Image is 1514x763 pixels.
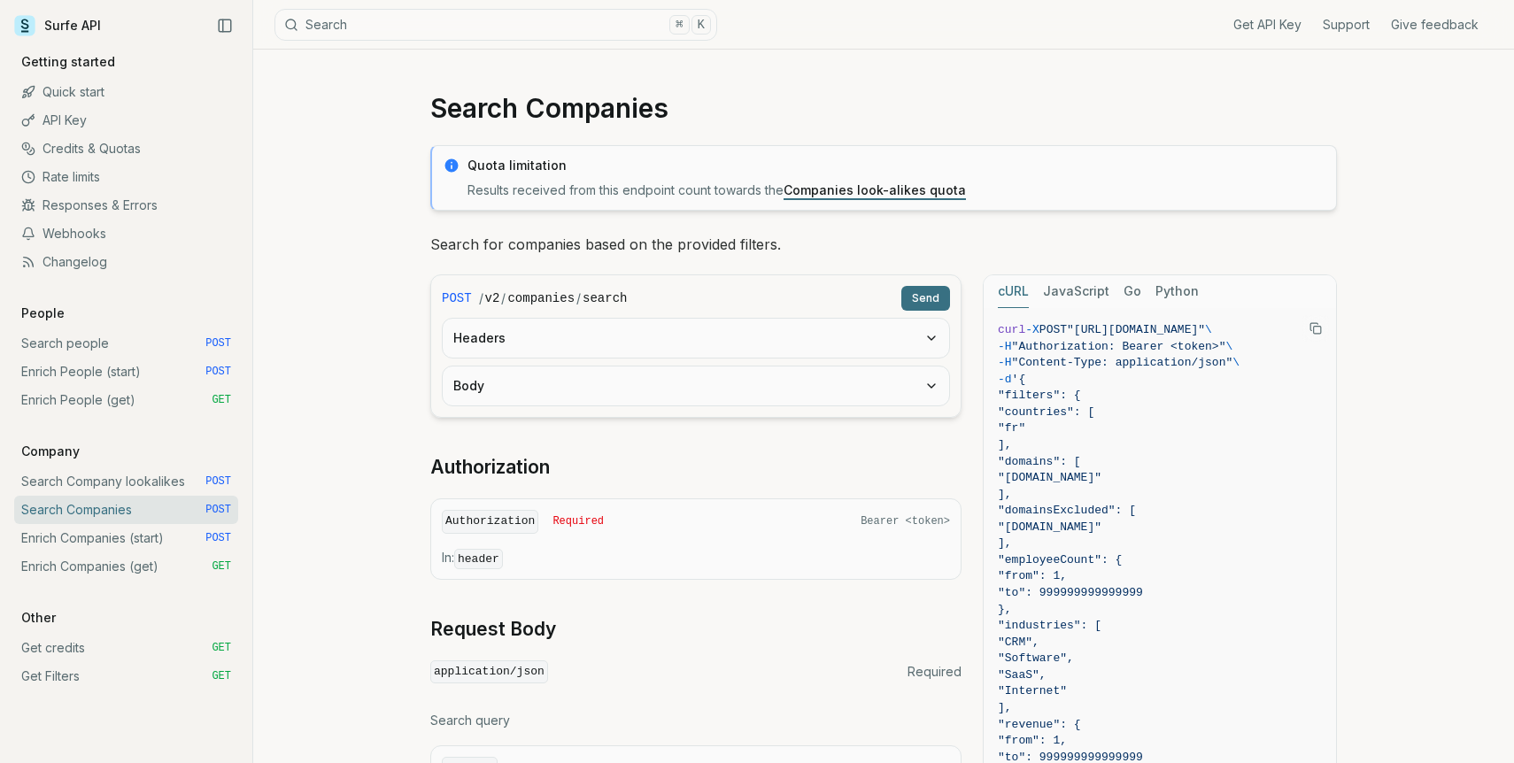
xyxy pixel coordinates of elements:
a: Enrich People (get) GET [14,386,238,414]
a: Companies look-alikes quota [784,182,966,197]
span: curl [998,323,1025,336]
button: Send [901,286,950,311]
span: "SaaS", [998,668,1047,682]
kbd: K [691,15,711,35]
p: In: [442,549,950,568]
kbd: ⌘ [669,15,689,35]
p: Company [14,443,87,460]
span: "[DOMAIN_NAME]" [998,520,1101,534]
a: Quick start [14,78,238,106]
span: \ [1225,340,1232,353]
span: POST [205,336,231,351]
code: companies [507,289,575,307]
code: v2 [485,289,500,307]
span: "domainsExcluded": [ [998,504,1136,517]
span: "industries": [ [998,619,1101,632]
a: Responses & Errors [14,191,238,220]
button: Copy Text [1302,315,1329,342]
p: Quota limitation [467,157,1325,174]
a: Request Body [430,617,556,642]
button: Body [443,366,949,405]
code: search [583,289,627,307]
span: ], [998,438,1012,451]
span: "[URL][DOMAIN_NAME]" [1067,323,1205,336]
span: "Internet" [998,684,1067,697]
span: "Content-Type: application/json" [1012,356,1233,369]
button: Python [1155,275,1199,308]
span: GET [212,393,231,407]
span: "from": 1, [998,569,1067,582]
span: }, [998,603,1012,616]
p: Results received from this endpoint count towards the [467,181,1325,199]
span: "filters": { [998,389,1081,402]
span: POST [442,289,472,307]
span: / [576,289,581,307]
code: Authorization [442,510,538,534]
button: JavaScript [1043,275,1109,308]
a: Enrich Companies (start) POST [14,524,238,552]
span: "domains": [ [998,455,1081,468]
a: Give feedback [1391,16,1479,34]
span: POST [205,503,231,517]
a: Get credits GET [14,634,238,662]
span: -H [998,356,1012,369]
a: API Key [14,106,238,135]
a: Get API Key [1233,16,1302,34]
button: Go [1124,275,1141,308]
a: Search Companies POST [14,496,238,524]
span: \ [1232,356,1240,369]
span: POST [205,474,231,489]
span: ], [998,536,1012,550]
span: -X [1025,323,1039,336]
span: POST [205,531,231,545]
span: "fr" [998,421,1025,435]
button: Headers [443,319,949,358]
span: "countries": [ [998,405,1094,419]
p: Getting started [14,53,122,71]
span: POST [205,365,231,379]
span: Required [552,514,604,528]
a: Webhooks [14,220,238,248]
a: Authorization [430,455,550,480]
button: Search⌘K [274,9,717,41]
a: Rate limits [14,163,238,191]
a: Surfe API [14,12,101,39]
a: Get Filters GET [14,662,238,690]
span: "revenue": { [998,718,1081,731]
a: Enrich Companies (get) GET [14,552,238,581]
p: Search for companies based on the provided filters. [430,232,1337,257]
p: People [14,304,72,322]
button: Collapse Sidebar [212,12,238,39]
a: Changelog [14,248,238,276]
p: Search query [430,712,962,729]
span: Required [908,663,962,681]
a: Enrich People (start) POST [14,358,238,386]
span: / [501,289,506,307]
span: GET [212,641,231,655]
span: -d [998,373,1012,386]
span: -H [998,340,1012,353]
span: GET [212,559,231,574]
span: GET [212,669,231,683]
span: "CRM", [998,636,1039,649]
span: Bearer <token> [861,514,950,528]
a: Credits & Quotas [14,135,238,163]
span: '{ [1012,373,1026,386]
span: "to": 999999999999999 [998,586,1143,599]
span: "employeeCount": { [998,553,1122,566]
span: "Authorization: Bearer <token>" [1012,340,1226,353]
span: \ [1205,323,1212,336]
p: Other [14,609,63,627]
code: header [454,549,503,569]
button: cURL [998,275,1029,308]
span: POST [1039,323,1067,336]
span: "from": 1, [998,734,1067,747]
span: "[DOMAIN_NAME]" [998,471,1101,484]
a: Support [1323,16,1370,34]
span: ], [998,701,1012,714]
h1: Search Companies [430,92,1337,124]
a: Search people POST [14,329,238,358]
span: / [479,289,483,307]
span: ], [998,488,1012,501]
a: Search Company lookalikes POST [14,467,238,496]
